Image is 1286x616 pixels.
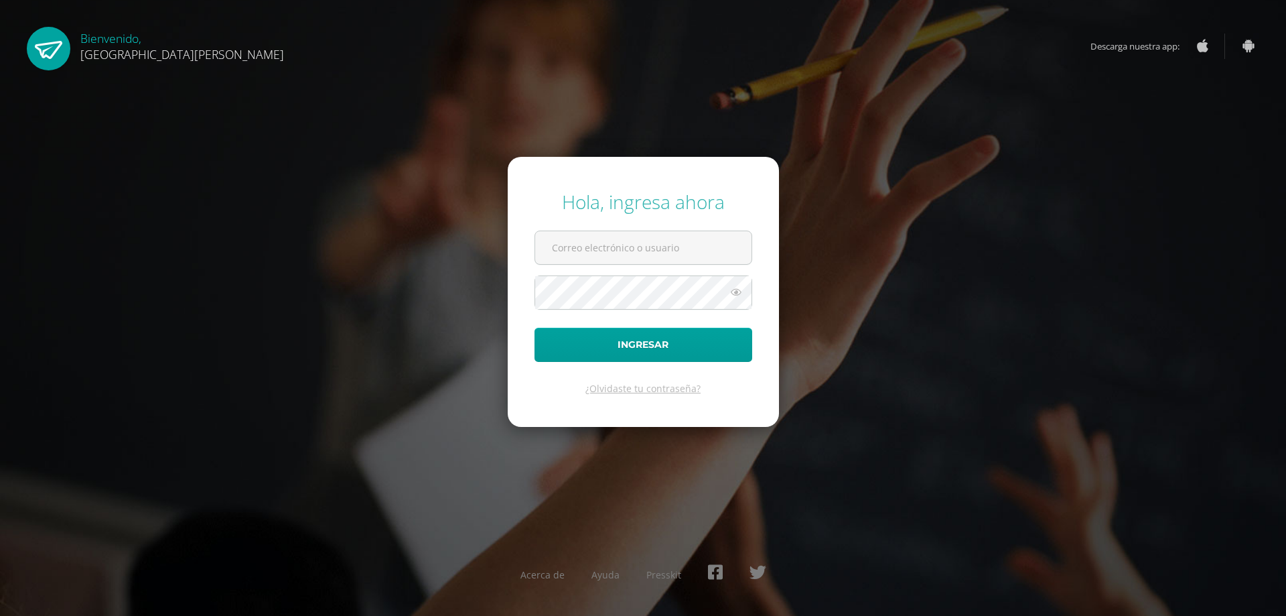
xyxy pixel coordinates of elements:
a: Presskit [646,568,681,581]
a: ¿Olvidaste tu contraseña? [585,382,701,395]
span: [GEOGRAPHIC_DATA][PERSON_NAME] [80,46,284,62]
a: Ayuda [591,568,620,581]
button: Ingresar [534,328,752,362]
input: Correo electrónico o usuario [535,231,752,264]
div: Hola, ingresa ahora [534,189,752,214]
span: Descarga nuestra app: [1090,34,1193,59]
div: Bienvenido, [80,27,284,62]
a: Acerca de [520,568,565,581]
